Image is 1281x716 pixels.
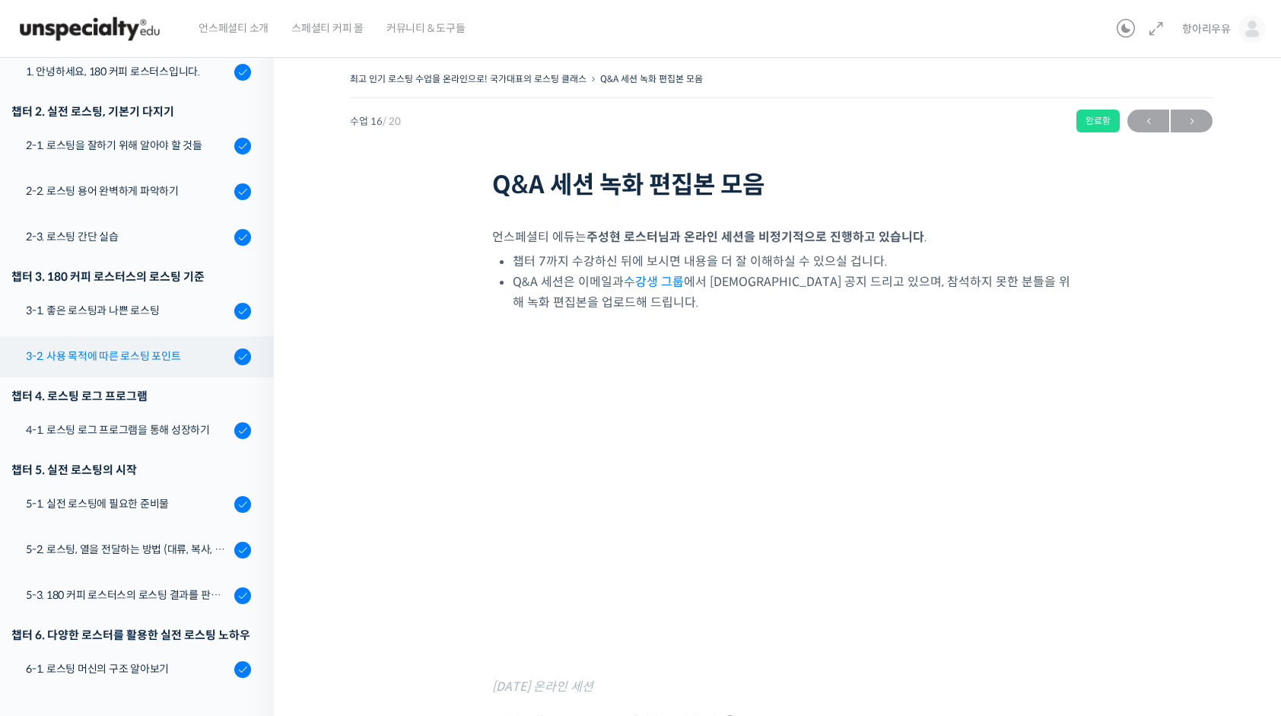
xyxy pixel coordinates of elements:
a: 최고 인기 로스팅 수업을 온라인으로! 국가대표의 로스팅 클래스 [350,73,586,84]
div: 3-2. 사용 목적에 따른 로스팅 포인트 [26,348,230,364]
div: 챕터 4. 로스팅 로그 프로그램 [11,386,251,406]
div: 챕터 2. 실전 로스팅, 기본기 다지기 [11,101,251,122]
a: ←이전 [1127,110,1169,132]
a: 다음→ [1171,110,1213,132]
a: 대화 [100,482,196,520]
a: Q&A 세션 녹화 편집본 모음 [600,73,703,84]
div: 2-2. 로스팅 용어 완벽하게 파악하기 [26,183,230,199]
mark: [DATE] 온라인 세션 [492,679,593,695]
div: 챕터 6. 다양한 로스터를 활용한 실전 로스팅 노하우 [11,625,251,645]
p: 언스페셜티 에듀는 . [492,227,1070,247]
div: 5-3. 180 커피 로스터스의 로스팅 결과를 판단하는 노하우 [26,587,230,603]
li: Q&A 세션은 이메일과 에서 [DEMOGRAPHIC_DATA] 공지 드리고 있으며, 참석하지 못한 분들을 위해 녹화 편집본을 업로드해 드립니다. [513,272,1070,313]
a: 홈 [5,482,100,520]
span: → [1171,111,1213,132]
span: 설정 [235,505,253,517]
span: 대화 [139,506,157,518]
div: 5-1. 실전 로스팅에 필요한 준비물 [26,495,230,512]
div: 5-2. 로스팅, 열을 전달하는 방법 (대류, 복사, 전도) [26,541,230,558]
span: 항아리우유 [1182,22,1231,36]
div: 2-1. 로스팅을 잘하기 위해 알아야 할 것들 [26,137,230,154]
div: 6-1. 로스팅 머신의 구조 알아보기 [26,660,230,677]
div: 1. 안녕하세요, 180 커피 로스터스입니다. [26,63,230,80]
div: 챕터 3. 180 커피 로스터스의 로스팅 기준 [11,266,251,287]
div: 완료함 [1076,110,1120,132]
li: 챕터 7까지 수강하신 뒤에 보시면 내용을 더 잘 이해하실 수 있으실 겁니다. [513,251,1070,272]
h1: Q&A 세션 녹화 편집본 모음 [492,170,1070,199]
div: 3-1. 좋은 로스팅과 나쁜 로스팅 [26,302,230,319]
span: 홈 [48,505,57,517]
a: 설정 [196,482,292,520]
span: 수업 16 [350,116,401,126]
strong: 주성현 로스터님과 온라인 세션을 비정기적으로 진행하고 있습니다 [586,229,924,245]
span: / 20 [383,115,401,128]
div: 2-3. 로스팅 간단 실습 [26,228,230,245]
div: 4-1. 로스팅 로그 프로그램을 통해 성장하기 [26,422,230,438]
a: 수강생 그룹 [624,274,684,290]
div: 챕터 5. 실전 로스팅의 시작 [11,460,251,480]
span: ← [1127,111,1169,132]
